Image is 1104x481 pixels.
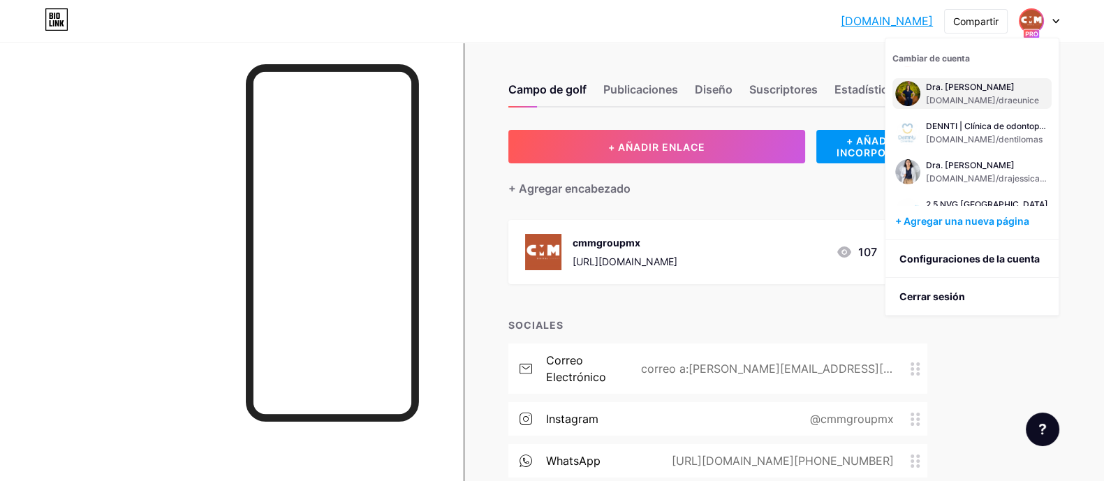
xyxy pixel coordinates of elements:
[892,53,970,64] font: Cambiar de cuenta
[508,82,587,96] font: Campo de golf
[508,182,631,195] font: + Agregar encabezado
[836,135,907,158] font: + AÑADIR INCORPORAR
[926,199,1048,209] font: 2.5 NVG [GEOGRAPHIC_DATA]
[508,130,805,163] button: + AÑADIR ENLACE
[1020,10,1043,32] img: cmmgroupmx
[895,198,920,223] img: cmmgroupmx
[841,13,933,29] a: [DOMAIN_NAME]
[926,160,1015,170] font: Dra. [PERSON_NAME]
[834,82,900,96] font: Estadísticas
[749,82,818,96] font: Suscriptores
[525,234,561,270] img: cmmgroupmx
[508,319,564,331] font: SOCIALES
[895,215,1029,227] font: + Agregar una nueva página
[695,82,733,96] font: Diseño
[926,82,1015,92] font: Dra. [PERSON_NAME]
[546,454,601,468] font: WhatsApp
[926,56,1063,66] font: [DOMAIN_NAME]/dramelinatrujillo
[899,290,965,302] font: Cerrar sesión
[573,237,640,249] font: cmmgroupmx
[899,253,1040,265] font: Configuraciones de la cuenta
[858,245,877,259] font: 107
[895,81,920,106] img: cmmgroupmx
[546,353,606,384] font: correo electrónico
[926,173,1076,184] font: [DOMAIN_NAME]/drajessicagonzalez
[926,95,1039,105] font: [DOMAIN_NAME]/draeunice
[672,454,894,468] font: [URL][DOMAIN_NAME][PHONE_NUMBER]
[895,120,920,145] img: cmmgroupmx
[926,134,1043,145] font: [DOMAIN_NAME]/dentilomas
[546,412,598,426] font: Instagram
[841,14,933,28] font: [DOMAIN_NAME]
[953,15,999,27] font: Compartir
[885,240,1059,278] a: Configuraciones de la cuenta
[573,256,677,267] font: [URL][DOMAIN_NAME]
[608,141,705,153] font: + AÑADIR ENLACE
[603,82,678,96] font: Publicaciones
[810,412,894,426] font: @cmmgroupmx
[895,159,920,184] img: cmmgroupmx
[641,362,892,392] font: correo a:[PERSON_NAME][EMAIL_ADDRESS][DOMAIN_NAME]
